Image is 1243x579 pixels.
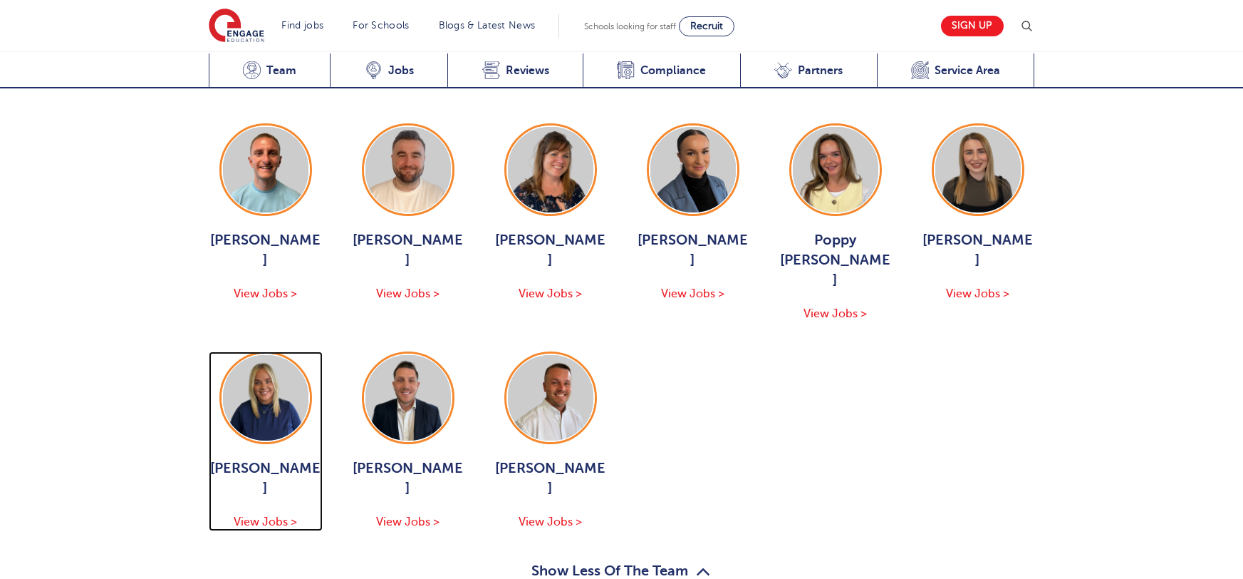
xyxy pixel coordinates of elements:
[935,127,1021,212] img: Layla McCosker
[209,230,323,270] span: [PERSON_NAME]
[351,352,465,531] a: [PERSON_NAME] View Jobs >
[351,230,465,270] span: [PERSON_NAME]
[223,127,308,212] img: George Dignam
[921,123,1035,303] a: [PERSON_NAME] View Jobs >
[508,127,593,212] img: Joanne Wright
[376,516,440,528] span: View Jobs >
[584,21,676,31] span: Schools looking for staff
[877,53,1035,88] a: Service Area
[636,123,750,303] a: [PERSON_NAME] View Jobs >
[636,230,750,270] span: [PERSON_NAME]
[640,63,706,78] span: Compliance
[650,127,736,212] img: Holly Johnson
[935,63,1000,78] span: Service Area
[388,63,414,78] span: Jobs
[282,20,324,31] a: Find jobs
[439,20,536,31] a: Blogs & Latest News
[583,53,740,88] a: Compliance
[223,355,308,441] img: Hannah Day
[351,123,465,303] a: [PERSON_NAME] View Jobs >
[494,230,608,270] span: [PERSON_NAME]
[740,53,877,88] a: Partners
[447,53,583,88] a: Reviews
[508,355,593,441] img: Liam Ffrench
[946,287,1009,300] span: View Jobs >
[679,16,734,36] a: Recruit
[803,307,867,320] span: View Jobs >
[779,230,893,290] span: Poppy [PERSON_NAME]
[793,127,878,212] img: Poppy Burnside
[921,230,1035,270] span: [PERSON_NAME]
[353,20,409,31] a: For Schools
[376,287,440,300] span: View Jobs >
[494,458,608,498] span: [PERSON_NAME]
[351,458,465,498] span: [PERSON_NAME]
[266,63,296,78] span: Team
[798,63,843,78] span: Partners
[519,516,582,528] span: View Jobs >
[234,516,297,528] span: View Jobs >
[209,53,331,88] a: Team
[690,21,723,31] span: Recruit
[209,9,264,44] img: Engage Education
[494,123,608,303] a: [PERSON_NAME] View Jobs >
[209,123,323,303] a: [PERSON_NAME] View Jobs >
[209,352,323,531] a: [PERSON_NAME] View Jobs >
[365,355,451,441] img: Declan Goodman
[779,123,893,323] a: Poppy [PERSON_NAME] View Jobs >
[519,287,582,300] span: View Jobs >
[661,287,724,300] span: View Jobs >
[365,127,451,212] img: Chris Rushton
[330,53,447,88] a: Jobs
[494,352,608,531] a: [PERSON_NAME] View Jobs >
[941,16,1004,36] a: Sign up
[506,63,549,78] span: Reviews
[234,287,297,300] span: View Jobs >
[209,458,323,498] span: [PERSON_NAME]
